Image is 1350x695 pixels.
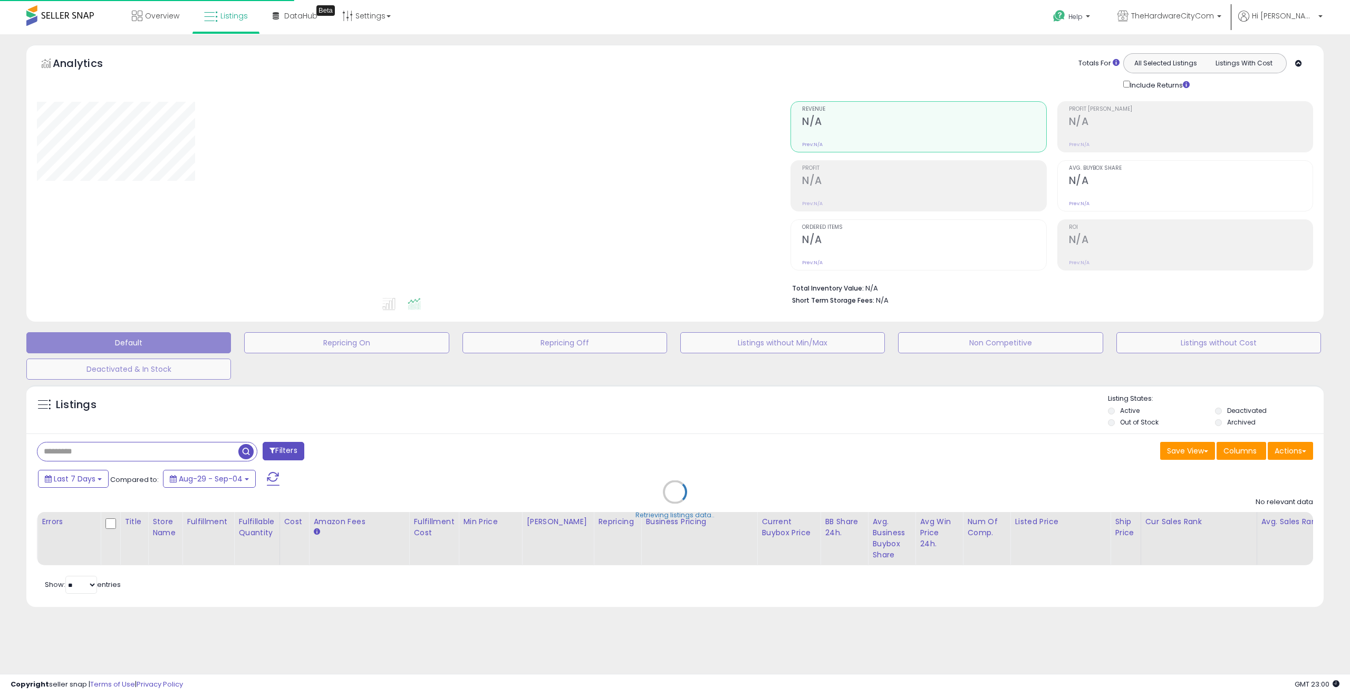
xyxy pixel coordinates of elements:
[1068,12,1083,21] span: Help
[1069,200,1089,207] small: Prev: N/A
[316,5,335,16] div: Tooltip anchor
[1238,11,1323,34] a: Hi [PERSON_NAME]
[802,225,1046,230] span: Ordered Items
[792,284,864,293] b: Total Inventory Value:
[1131,11,1214,21] span: TheHardwareCityCom
[802,107,1046,112] span: Revenue
[220,11,248,21] span: Listings
[53,56,123,73] h5: Analytics
[680,332,885,353] button: Listings without Min/Max
[1053,9,1066,23] i: Get Help
[1078,59,1120,69] div: Totals For
[1069,175,1313,189] h2: N/A
[1045,2,1101,34] a: Help
[802,115,1046,130] h2: N/A
[802,141,823,148] small: Prev: N/A
[1204,56,1283,70] button: Listings With Cost
[1252,11,1315,21] span: Hi [PERSON_NAME]
[1116,332,1321,353] button: Listings without Cost
[1069,107,1313,112] span: Profit [PERSON_NAME]
[244,332,449,353] button: Repricing On
[635,510,715,520] div: Retrieving listings data..
[284,11,317,21] span: DataHub
[792,296,874,305] b: Short Term Storage Fees:
[802,166,1046,171] span: Profit
[898,332,1103,353] button: Non Competitive
[1126,56,1205,70] button: All Selected Listings
[1115,79,1202,91] div: Include Returns
[1069,115,1313,130] h2: N/A
[792,281,1305,294] li: N/A
[26,359,231,380] button: Deactivated & In Stock
[1069,234,1313,248] h2: N/A
[876,295,889,305] span: N/A
[26,332,231,353] button: Default
[802,175,1046,189] h2: N/A
[145,11,179,21] span: Overview
[1069,166,1313,171] span: Avg. Buybox Share
[1069,225,1313,230] span: ROI
[802,234,1046,248] h2: N/A
[462,332,667,353] button: Repricing Off
[802,200,823,207] small: Prev: N/A
[802,259,823,266] small: Prev: N/A
[1069,141,1089,148] small: Prev: N/A
[1069,259,1089,266] small: Prev: N/A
